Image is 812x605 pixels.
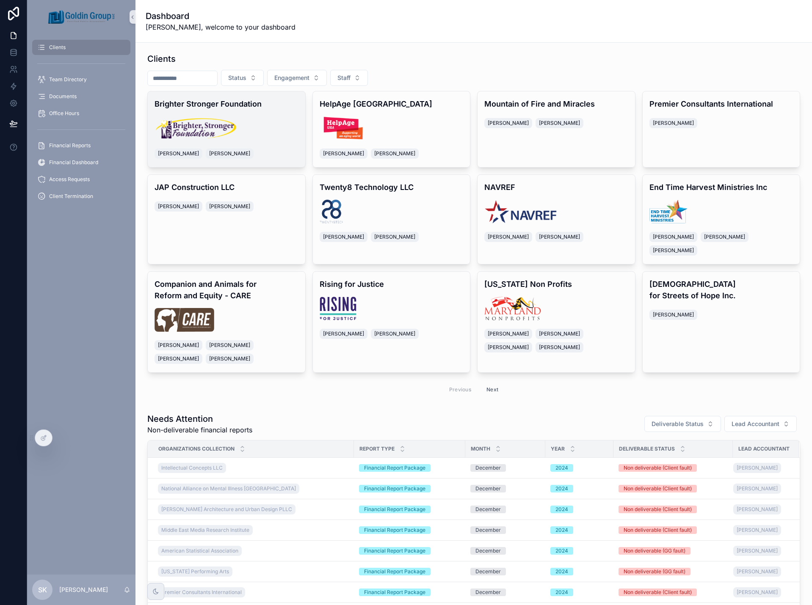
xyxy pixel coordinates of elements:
[484,297,541,320] img: logo.png
[642,91,801,168] a: Premier Consultants International[PERSON_NAME]
[737,589,778,596] span: [PERSON_NAME]
[359,445,395,452] span: Report Type
[624,568,685,575] div: Non deliverable (GG fault)
[158,484,299,494] a: National Alliance on Mental Illness [GEOGRAPHIC_DATA]
[48,10,114,24] img: App logo
[323,330,364,337] span: [PERSON_NAME]
[158,203,199,210] span: [PERSON_NAME]
[158,565,349,578] a: [US_STATE] Performing Arts
[147,425,252,435] span: Non-deliverable financial reports
[158,544,349,558] a: American Statistical Association
[475,588,501,596] div: December
[470,547,540,555] a: December
[470,568,540,575] a: December
[737,506,778,513] span: [PERSON_NAME]
[550,526,608,534] a: 2024
[158,546,242,556] a: American Statistical Association
[228,74,246,82] span: Status
[733,565,789,578] a: [PERSON_NAME]
[619,568,728,575] a: Non deliverable (GG fault)
[161,485,296,492] span: National Alliance on Mental Illness [GEOGRAPHIC_DATA]
[704,234,745,240] span: [PERSON_NAME]
[555,464,568,472] div: 2024
[733,463,781,473] a: [PERSON_NAME]
[374,150,415,157] span: [PERSON_NAME]
[555,485,568,492] div: 2024
[158,355,199,362] span: [PERSON_NAME]
[38,585,47,595] span: SK
[624,547,685,555] div: Non deliverable (GG fault)
[733,504,781,514] a: [PERSON_NAME]
[653,247,694,254] span: [PERSON_NAME]
[323,234,364,240] span: [PERSON_NAME]
[364,506,425,513] div: Financial Report Package
[161,589,242,596] span: Premier Consultants International
[555,526,568,534] div: 2024
[158,587,245,597] a: Premier Consultants International
[624,485,692,492] div: Non deliverable (Client fault)
[539,344,580,351] span: [PERSON_NAME]
[624,464,692,472] div: Non deliverable (Client fault)
[320,116,368,140] img: logo.png
[32,72,130,87] a: Team Directory
[619,485,728,492] a: Non deliverable (Client fault)
[359,568,460,575] a: Financial Report Package
[624,526,692,534] div: Non deliverable (Client fault)
[209,342,250,349] span: [PERSON_NAME]
[32,40,130,55] a: Clients
[475,568,501,575] div: December
[209,355,250,362] span: [PERSON_NAME]
[161,527,249,533] span: Middle East Media Research Institute
[488,120,529,126] span: [PERSON_NAME]
[477,174,635,264] a: NAVREFlogo.png[PERSON_NAME][PERSON_NAME]
[624,506,692,513] div: Non deliverable (Client fault)
[642,271,801,373] a: [DEMOGRAPHIC_DATA] for Streets of Hope Inc.[PERSON_NAME]
[484,181,628,193] h4: NAVREF
[644,416,721,432] button: Select Button
[550,547,608,555] a: 2024
[488,234,529,240] span: [PERSON_NAME]
[161,506,292,513] span: [PERSON_NAME] Architecture and Urban Design PLLC
[158,482,349,495] a: National Alliance on Mental Illness [GEOGRAPHIC_DATA]
[470,588,540,596] a: December
[475,464,501,472] div: December
[470,506,540,513] a: December
[359,485,460,492] a: Financial Report Package
[737,568,778,575] span: [PERSON_NAME]
[155,116,238,140] img: logo.png
[733,461,789,475] a: [PERSON_NAME]
[158,461,349,475] a: Intellectual Concepts LLC
[624,588,692,596] div: Non deliverable (Client fault)
[653,311,694,318] span: [PERSON_NAME]
[737,547,778,554] span: [PERSON_NAME]
[158,566,232,577] a: [US_STATE] Performing Arts
[359,588,460,596] a: Financial Report Package
[359,526,460,534] a: Financial Report Package
[32,89,130,104] a: Documents
[155,278,298,301] h4: Companion and Animals for Reform and Equity - CARE
[146,10,296,22] h1: Dashboard
[653,120,694,126] span: [PERSON_NAME]
[539,234,580,240] span: [PERSON_NAME]
[32,155,130,170] a: Financial Dashboard
[652,420,704,428] span: Deliverable Status
[158,523,349,537] a: Middle East Media Research Institute
[320,278,464,290] h4: Rising for Justice
[155,181,298,193] h4: JAP Construction LLC
[475,506,501,513] div: December
[733,482,789,495] a: [PERSON_NAME]
[320,200,344,223] img: logo.png
[312,271,471,373] a: Rising for Justicelogo.webp[PERSON_NAME][PERSON_NAME]
[147,174,306,264] a: JAP Construction LLC[PERSON_NAME][PERSON_NAME]
[475,547,501,555] div: December
[619,464,728,472] a: Non deliverable (Client fault)
[158,504,296,514] a: [PERSON_NAME] Architecture and Urban Design PLLC
[158,445,235,452] span: Organizations collection
[642,174,801,264] a: End Time Harvest Ministries Inclogo.png[PERSON_NAME][PERSON_NAME][PERSON_NAME]
[470,464,540,472] a: December
[161,547,238,554] span: American Statistical Association
[158,342,199,349] span: [PERSON_NAME]
[737,527,778,533] span: [PERSON_NAME]
[649,181,793,193] h4: End Time Harvest Ministries Inc
[488,330,529,337] span: [PERSON_NAME]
